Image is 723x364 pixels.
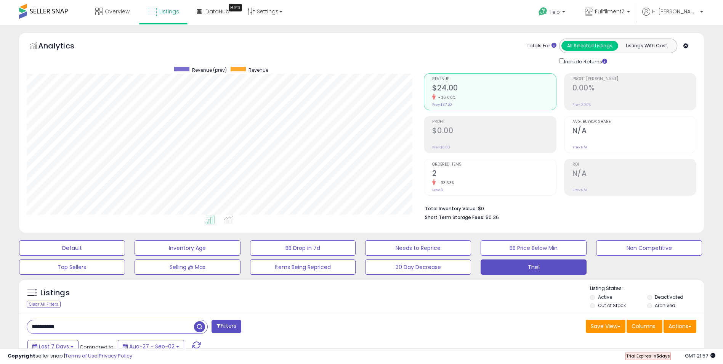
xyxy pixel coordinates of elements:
b: Short Term Storage Fees: [425,214,484,221]
h2: 0.00% [572,84,696,94]
a: Help [532,1,573,25]
label: Deactivated [655,294,683,300]
button: BB Price Below Min [481,240,587,256]
button: Items Being Repriced [250,259,356,275]
span: FullfilmentZ [595,8,625,15]
b: Total Inventory Value: [425,205,477,212]
small: Prev: N/A [572,188,587,192]
span: ROI [572,163,696,167]
div: seller snap | | [8,353,132,360]
a: Privacy Policy [99,352,132,359]
button: Save View [586,320,625,333]
span: Listings [159,8,179,15]
span: Ordered Items [432,163,556,167]
span: 2025-09-11 21:57 GMT [685,352,715,359]
small: Prev: 3 [432,188,443,192]
p: Listing States: [590,285,704,292]
button: Selling @ Max [135,259,240,275]
span: Revenue [248,67,268,73]
span: Help [550,9,560,15]
small: -36.00% [436,95,456,100]
span: Avg. Buybox Share [572,120,696,124]
span: DataHub [205,8,229,15]
strong: Copyright [8,352,35,359]
b: 5 [656,353,659,359]
button: Top Sellers [19,259,125,275]
a: Terms of Use [65,352,98,359]
button: The1 [481,259,587,275]
label: Archived [655,302,675,309]
small: Prev: N/A [572,145,587,150]
h2: $24.00 [432,84,556,94]
div: Clear All Filters [27,301,61,308]
button: BB Drop in 7d [250,240,356,256]
button: Filters [212,320,241,333]
span: Revenue (prev) [192,67,227,73]
small: Prev: $0.00 [432,145,450,150]
div: Include Returns [553,57,616,66]
h2: 2 [432,169,556,179]
span: Profit [432,120,556,124]
span: Columns [632,322,656,330]
button: Listings With Cost [618,41,675,51]
button: 30 Day Decrease [365,259,471,275]
button: All Selected Listings [561,41,618,51]
span: Overview [105,8,130,15]
h5: Listings [40,288,70,298]
h2: N/A [572,126,696,137]
span: $0.36 [486,214,499,221]
button: Aug-27 - Sep-02 [118,340,184,353]
button: Non Competitive [596,240,702,256]
span: Hi [PERSON_NAME] [652,8,698,15]
div: Tooltip anchor [229,4,242,11]
span: Trial Expires in days [626,353,670,359]
i: Get Help [538,7,548,16]
button: Last 7 Days [27,340,79,353]
div: Totals For [527,42,556,50]
h2: $0.00 [432,126,556,137]
h2: N/A [572,169,696,179]
small: -33.33% [436,180,455,186]
button: Columns [627,320,662,333]
button: Actions [664,320,696,333]
button: Default [19,240,125,256]
span: Revenue [432,77,556,81]
button: Inventory Age [135,240,240,256]
h5: Analytics [38,40,89,53]
li: $0 [425,203,691,213]
span: Profit [PERSON_NAME] [572,77,696,81]
label: Out of Stock [598,302,626,309]
button: Needs to Reprice [365,240,471,256]
small: Prev: 0.00% [572,102,591,107]
small: Prev: $37.50 [432,102,452,107]
label: Active [598,294,612,300]
a: Hi [PERSON_NAME] [642,8,703,25]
